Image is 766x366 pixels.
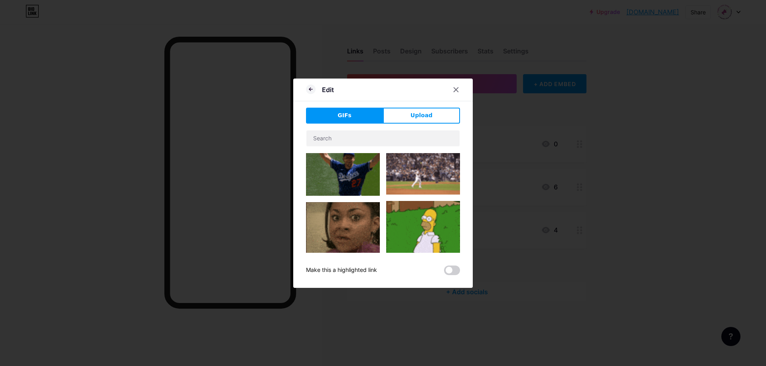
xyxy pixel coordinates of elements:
[306,153,380,196] img: Gihpy
[338,111,351,120] span: GIFs
[411,111,432,120] span: Upload
[386,153,460,195] img: Gihpy
[306,202,380,258] img: Gihpy
[386,201,460,257] img: Gihpy
[306,130,460,146] input: Search
[306,108,383,124] button: GIFs
[322,85,334,94] div: Edit
[383,108,460,124] button: Upload
[306,266,377,275] div: Make this a highlighted link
